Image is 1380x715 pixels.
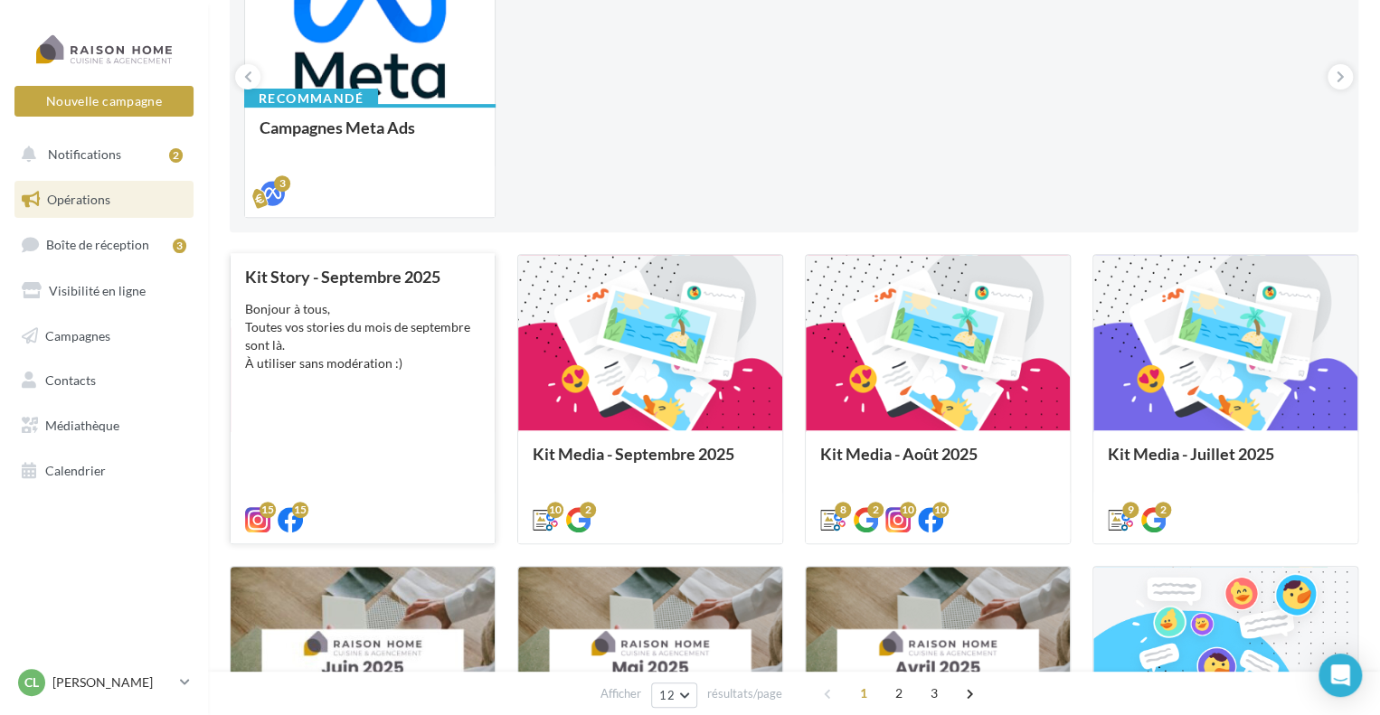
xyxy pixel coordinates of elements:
div: 10 [932,502,949,518]
div: 3 [274,175,290,192]
span: Visibilité en ligne [49,283,146,298]
span: Boîte de réception [46,237,149,252]
div: 3 [173,239,186,253]
span: 3 [920,679,949,708]
span: Afficher [600,685,641,702]
button: 12 [651,682,697,708]
div: 2 [867,502,884,518]
div: Kit Media - Septembre 2025 [533,445,768,481]
span: Contacts [45,372,96,388]
span: Campagnes [45,327,110,343]
span: 2 [884,679,913,708]
div: Open Intercom Messenger [1319,654,1362,697]
div: Recommandé [244,89,378,108]
div: 15 [292,502,308,518]
div: 9 [1122,502,1139,518]
span: Cl [24,673,39,691]
a: Contacts [11,362,197,400]
a: Opérations [11,181,197,219]
p: [PERSON_NAME] [52,673,173,691]
a: Calendrier [11,452,197,490]
div: 15 [260,502,276,518]
span: Médiathèque [45,418,119,433]
div: Campagnes Meta Ads [260,118,480,155]
span: 12 [659,688,675,702]
div: Kit Media - Août 2025 [820,445,1055,481]
span: Notifications [48,146,121,162]
div: 10 [547,502,563,518]
button: Notifications 2 [11,136,190,174]
a: Boîte de réception3 [11,225,197,264]
div: 2 [580,502,596,518]
span: Calendrier [45,463,106,478]
div: Kit Media - Juillet 2025 [1108,445,1343,481]
a: Visibilité en ligne [11,272,197,310]
div: 2 [1155,502,1171,518]
span: résultats/page [707,685,782,702]
div: 10 [900,502,916,518]
a: Cl [PERSON_NAME] [14,665,194,700]
div: 2 [169,148,183,163]
a: Campagnes [11,317,197,355]
span: 1 [849,679,878,708]
a: Médiathèque [11,407,197,445]
div: 8 [835,502,851,518]
button: Nouvelle campagne [14,86,194,117]
span: Opérations [47,192,110,207]
div: Kit Story - Septembre 2025 [245,268,480,286]
div: Bonjour à tous, Toutes vos stories du mois de septembre sont là. À utiliser sans modération :) [245,300,480,372]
